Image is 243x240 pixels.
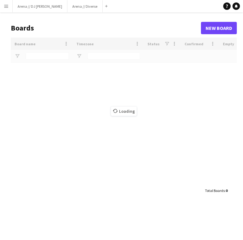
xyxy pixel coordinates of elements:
[13,0,67,12] button: Arena // DJ [PERSON_NAME]
[201,22,237,34] a: New Board
[205,188,225,193] span: Total Boards
[67,0,103,12] button: Arena // Diverse
[111,107,137,116] span: Loading
[226,188,228,193] span: 0
[205,185,228,197] div: :
[11,23,201,33] h1: Boards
